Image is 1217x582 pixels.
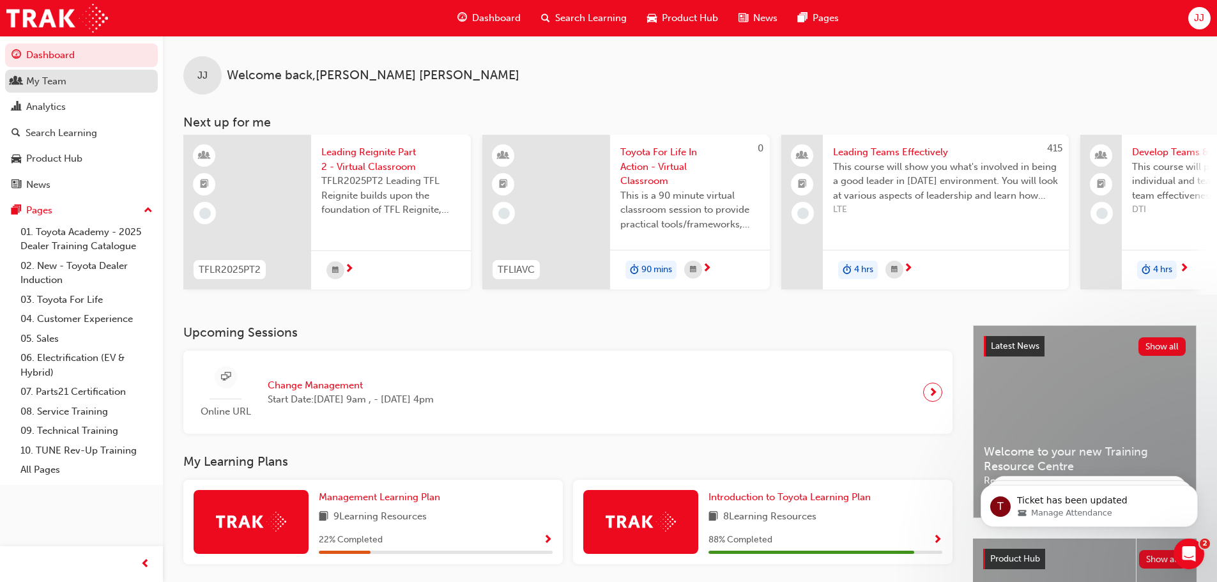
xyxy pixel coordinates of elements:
[15,309,158,329] a: 04. Customer Experience
[984,445,1186,473] span: Welcome to your new Training Resource Centre
[531,5,637,31] a: search-iconSearch Learning
[200,148,209,164] span: learningResourceType_INSTRUCTOR_LED-icon
[15,402,158,422] a: 08. Service Training
[620,145,760,188] span: Toyota For Life In Action - Virtual Classroom
[961,458,1217,548] iframe: Intercom notifications message
[708,490,876,505] a: Introduction to Toyota Learning Plan
[543,532,553,548] button: Show Progress
[5,41,158,199] button: DashboardMy TeamAnalyticsSearch LearningProduct HubNews
[472,11,521,26] span: Dashboard
[543,535,553,546] span: Show Progress
[11,153,21,165] span: car-icon
[1097,176,1106,193] span: booktick-icon
[833,160,1059,203] span: This course will show you what's involved in being a good leader in [DATE] environment. You will ...
[647,10,657,26] span: car-icon
[5,70,158,93] a: My Team
[268,378,434,393] span: Change Management
[630,262,639,279] span: duration-icon
[788,5,849,31] a: pages-iconPages
[891,262,898,278] span: calendar-icon
[5,43,158,67] a: Dashboard
[702,263,712,275] span: next-icon
[11,128,20,139] span: search-icon
[321,145,461,174] span: Leading Reignite Part 2 - Virtual Classroom
[797,208,809,219] span: learningRecordVerb_NONE-icon
[1138,337,1186,356] button: Show all
[833,145,1059,160] span: Leading Teams Effectively
[662,11,718,26] span: Product Hub
[11,102,21,113] span: chart-icon
[1097,148,1106,164] span: people-icon
[708,491,871,503] span: Introduction to Toyota Learning Plan
[606,512,676,532] img: Trak
[708,509,718,525] span: book-icon
[26,100,66,114] div: Analytics
[216,512,286,532] img: Trak
[5,199,158,222] button: Pages
[5,95,158,119] a: Analytics
[798,148,807,164] span: people-icon
[1174,539,1204,569] iframe: Intercom live chat
[813,11,839,26] span: Pages
[6,4,108,33] img: Trak
[15,256,158,290] a: 02. New - Toyota Dealer Induction
[11,76,21,88] span: people-icon
[928,383,938,401] span: next-icon
[15,460,158,480] a: All Pages
[163,115,1217,130] h3: Next up for me
[15,329,158,349] a: 05. Sales
[1047,142,1062,154] span: 415
[144,203,153,219] span: up-icon
[197,68,208,83] span: JJ
[753,11,777,26] span: News
[15,290,158,310] a: 03. Toyota For Life
[26,203,52,218] div: Pages
[5,147,158,171] a: Product Hub
[498,208,510,219] span: learningRecordVerb_NONE-icon
[833,203,1059,217] span: LTE
[555,11,627,26] span: Search Learning
[498,263,535,277] span: TFLIAVC
[903,263,913,275] span: next-icon
[933,535,942,546] span: Show Progress
[227,68,519,83] span: Welcome back , [PERSON_NAME] [PERSON_NAME]
[1179,263,1189,275] span: next-icon
[457,10,467,26] span: guage-icon
[499,148,508,164] span: learningResourceType_INSTRUCTOR_LED-icon
[319,491,440,503] span: Management Learning Plan
[26,126,97,141] div: Search Learning
[11,205,21,217] span: pages-icon
[199,263,261,277] span: TFLR2025PT2
[15,441,158,461] a: 10. TUNE Rev-Up Training
[194,361,942,424] a: Online URLChange ManagementStart Date:[DATE] 9am , - [DATE] 4pm
[15,222,158,256] a: 01. Toyota Academy - 2025 Dealer Training Catalogue
[723,509,816,525] span: 8 Learning Resources
[984,336,1186,356] a: Latest NewsShow all
[637,5,728,31] a: car-iconProduct Hub
[194,404,257,419] span: Online URL
[991,341,1039,351] span: Latest News
[15,348,158,382] a: 06. Electrification (EV & Hybrid)
[26,178,50,192] div: News
[781,135,1069,289] a: 415Leading Teams EffectivelyThis course will show you what's involved in being a good leader in [...
[690,262,696,278] span: calendar-icon
[1096,208,1108,219] span: learningRecordVerb_NONE-icon
[183,454,953,469] h3: My Learning Plans
[141,556,150,572] span: prev-icon
[183,325,953,340] h3: Upcoming Sessions
[11,50,21,61] span: guage-icon
[319,533,383,548] span: 22 % Completed
[1194,11,1204,26] span: JJ
[708,533,772,548] span: 88 % Completed
[332,263,339,279] span: calendar-icon
[15,382,158,402] a: 07. Parts21 Certification
[1153,263,1172,277] span: 4 hrs
[221,369,231,385] span: sessionType_ONLINE_URL-icon
[26,151,82,166] div: Product Hub
[1142,262,1151,279] span: duration-icon
[798,176,807,193] span: booktick-icon
[26,74,66,89] div: My Team
[1200,539,1210,549] span: 2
